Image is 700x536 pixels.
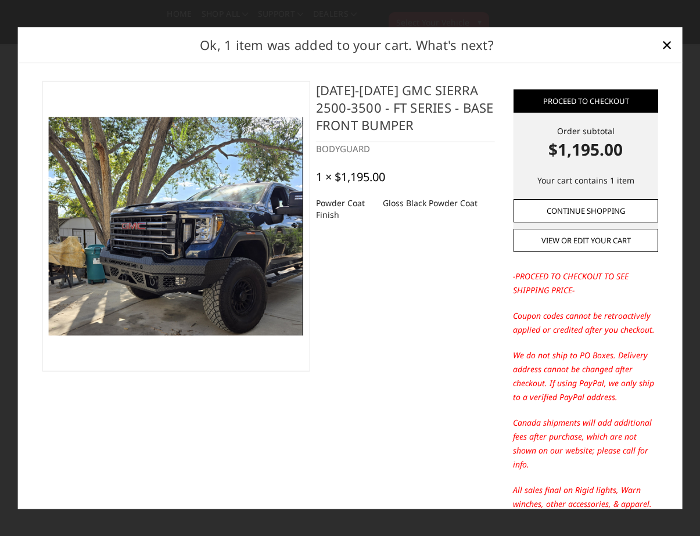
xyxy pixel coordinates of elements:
iframe: Chat Widget [642,480,700,536]
h4: [DATE]-[DATE] GMC Sierra 2500-3500 - FT Series - Base Front Bumper [316,81,495,142]
dd: Gloss Black Powder Coat [383,192,478,213]
a: Continue Shopping [513,199,658,222]
span: × [662,32,672,57]
p: Canada shipments will add additional fees after purchase, which are not shown on our website; ple... [513,416,658,472]
p: -PROCEED TO CHECKOUT TO SEE SHIPPING PRICE- [513,269,658,297]
p: We do not ship to PO Boxes. Delivery address cannot be changed after checkout. If using PayPal, w... [513,348,658,404]
p: Your cart contains 1 item [513,174,658,188]
dt: Powder Coat Finish [316,192,374,225]
strong: $1,195.00 [513,137,658,161]
a: View or edit your cart [513,229,658,252]
div: 1 × $1,195.00 [316,170,385,184]
a: Close [658,35,676,54]
img: 2020-2023 GMC Sierra 2500-3500 - FT Series - Base Front Bumper [49,117,303,336]
a: Proceed to checkout [513,89,658,113]
div: BODYGUARD [316,142,495,156]
p: Coupon codes cannot be retroactively applied or credited after you checkout. [513,309,658,337]
div: Order subtotal [513,125,658,161]
p: All sales final on Rigid lights, Warn winches, other accessories, & apparel. [513,483,658,511]
h2: Ok, 1 item was added to your cart. What's next? [36,35,658,54]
